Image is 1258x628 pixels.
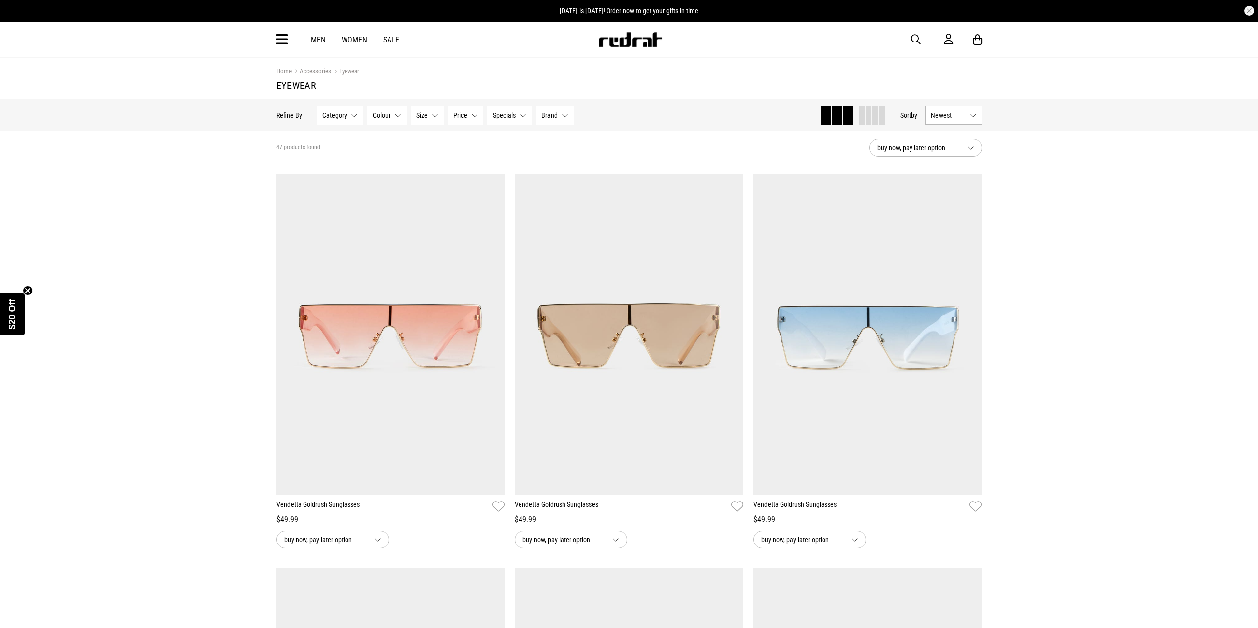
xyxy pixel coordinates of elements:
span: Colour [373,111,390,119]
div: $49.99 [515,514,743,526]
button: Size [411,106,444,125]
span: buy now, pay later option [284,534,366,545]
a: Vendetta Goldrush Sunglasses [753,500,966,514]
span: buy now, pay later option [761,534,843,545]
div: $49.99 [753,514,982,526]
span: Brand [541,111,558,119]
button: Colour [367,106,407,125]
a: Eyewear [331,67,359,77]
a: Sale [383,35,399,44]
img: Vendetta Goldrush Sunglasses in Gold [276,174,505,495]
span: Category [322,111,347,119]
img: Vendetta Goldrush Sunglasses in Brown [515,174,743,495]
a: Home [276,67,292,75]
a: Accessories [292,67,331,77]
button: Brand [536,106,574,125]
button: buy now, pay later option [276,531,389,548]
button: Price [448,106,483,125]
span: by [911,111,917,119]
button: buy now, pay later option [753,531,866,548]
img: Vendetta Goldrush Sunglasses in Unknown [753,174,982,495]
button: Sortby [900,109,917,121]
span: 47 products found [276,144,320,152]
button: Close teaser [23,286,33,295]
h1: Eyewear [276,80,982,91]
span: Specials [493,111,516,119]
img: Redrat logo [598,32,663,47]
div: $49.99 [276,514,505,526]
a: Vendetta Goldrush Sunglasses [515,500,727,514]
button: buy now, pay later option [515,531,627,548]
button: Specials [487,106,532,125]
button: Newest [925,106,982,125]
p: Refine By [276,111,302,119]
span: Newest [931,111,966,119]
span: buy now, pay later option [522,534,605,545]
span: [DATE] is [DATE]! Order now to get your gifts in time [560,7,698,15]
a: Women [342,35,367,44]
a: Vendetta Goldrush Sunglasses [276,500,489,514]
span: $20 Off [7,299,17,329]
span: buy now, pay later option [877,142,959,154]
button: buy now, pay later option [869,139,982,157]
span: Price [453,111,467,119]
button: Category [317,106,363,125]
span: Size [416,111,428,119]
a: Men [311,35,326,44]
